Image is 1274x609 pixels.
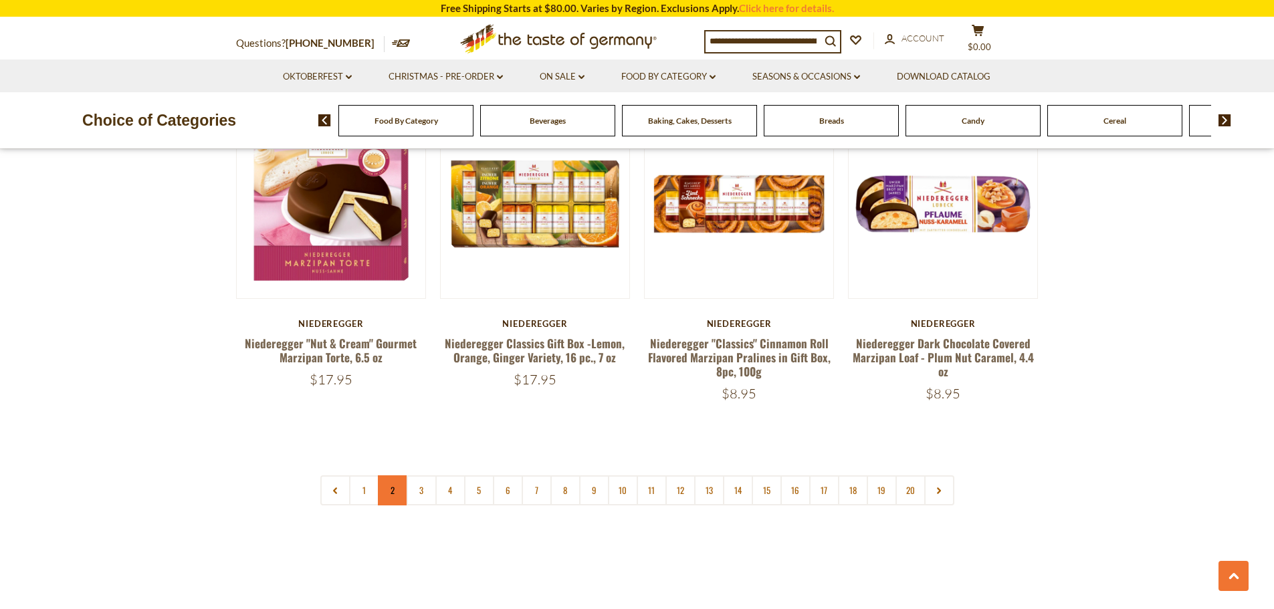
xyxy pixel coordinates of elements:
[867,475,897,505] a: 19
[838,475,868,505] a: 18
[349,475,379,505] a: 1
[540,70,585,84] a: On Sale
[445,335,625,366] a: Niederegger Classics Gift Box -Lemon, Orange, Ginger Variety, 16 pc., 7 oz
[752,70,860,84] a: Seasons & Occasions
[493,475,523,505] a: 6
[962,116,984,126] a: Candy
[1218,114,1231,126] img: next arrow
[901,33,944,43] span: Account
[819,116,844,126] a: Breads
[514,371,556,388] span: $17.95
[236,318,427,329] div: Niederegger
[550,475,580,505] a: 8
[283,70,352,84] a: Oktoberfest
[407,475,437,505] a: 3
[375,116,438,126] a: Food By Category
[441,110,630,299] img: Niederegger Classics Gift Box -Lemon, Orange, Ginger Variety, 16 pc., 7 oz
[722,385,756,402] span: $8.95
[237,110,426,299] img: Niederegger "Nut & Cream" Gourmet Marzipan Torte, 6.5 oz
[885,31,944,46] a: Account
[621,70,716,84] a: Food By Category
[435,475,465,505] a: 4
[853,335,1034,380] a: Niederegger Dark Chocolate Covered Marzipan Loaf - Plum Nut Caramel, 4.4 oz
[644,318,835,329] div: Niederegger
[378,475,408,505] a: 2
[464,475,494,505] a: 5
[723,475,753,505] a: 14
[1103,116,1126,126] a: Cereal
[522,475,552,505] a: 7
[245,335,417,366] a: Niederegger "Nut & Cream" Gourmet Marzipan Torte, 6.5 oz
[440,318,631,329] div: Niederegger
[389,70,503,84] a: Christmas - PRE-ORDER
[739,2,834,14] a: Click here for details.
[897,70,990,84] a: Download Catalog
[926,385,960,402] span: $8.95
[848,318,1039,329] div: Niederegger
[310,371,352,388] span: $17.95
[579,475,609,505] a: 9
[530,116,566,126] a: Beverages
[637,475,667,505] a: 11
[648,335,831,380] a: Niederegger "Classics" Cinnamon Roll Flavored Marzipan Pralines in Gift Box, 8pc, 100g
[286,37,375,49] a: [PHONE_NUMBER]
[780,475,811,505] a: 16
[752,475,782,505] a: 15
[665,475,696,505] a: 12
[648,116,732,126] a: Baking, Cakes, Desserts
[236,35,385,52] p: Questions?
[895,475,926,505] a: 20
[608,475,638,505] a: 10
[968,41,991,52] span: $0.00
[958,24,998,57] button: $0.00
[809,475,839,505] a: 17
[694,475,724,505] a: 13
[318,114,331,126] img: previous arrow
[849,110,1038,299] img: Niederegger Dark Chocolate Covered Marzipan Loaf - Plum Nut Caramel, 4.4 oz
[645,110,834,299] img: Niederegger "Classics" Cinnamon Roll Flavored Marzipan Pralines in Gift Box, 8pc, 100g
